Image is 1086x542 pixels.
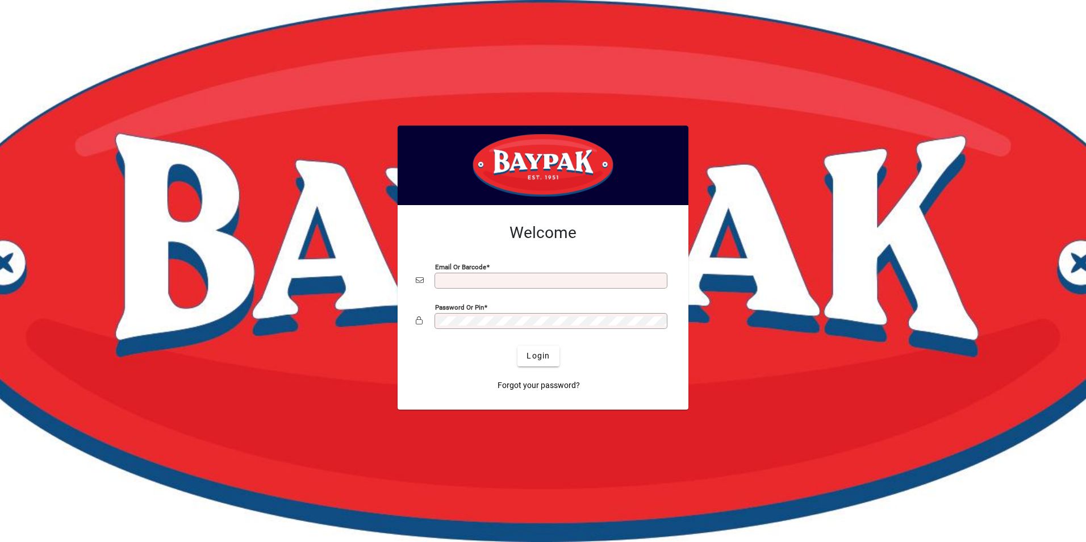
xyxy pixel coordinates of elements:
mat-label: Password or Pin [435,303,484,311]
span: Forgot your password? [498,380,580,391]
span: Login [527,350,550,362]
a: Forgot your password? [493,376,584,396]
button: Login [517,346,559,366]
h2: Welcome [416,223,670,243]
mat-label: Email or Barcode [435,262,486,270]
